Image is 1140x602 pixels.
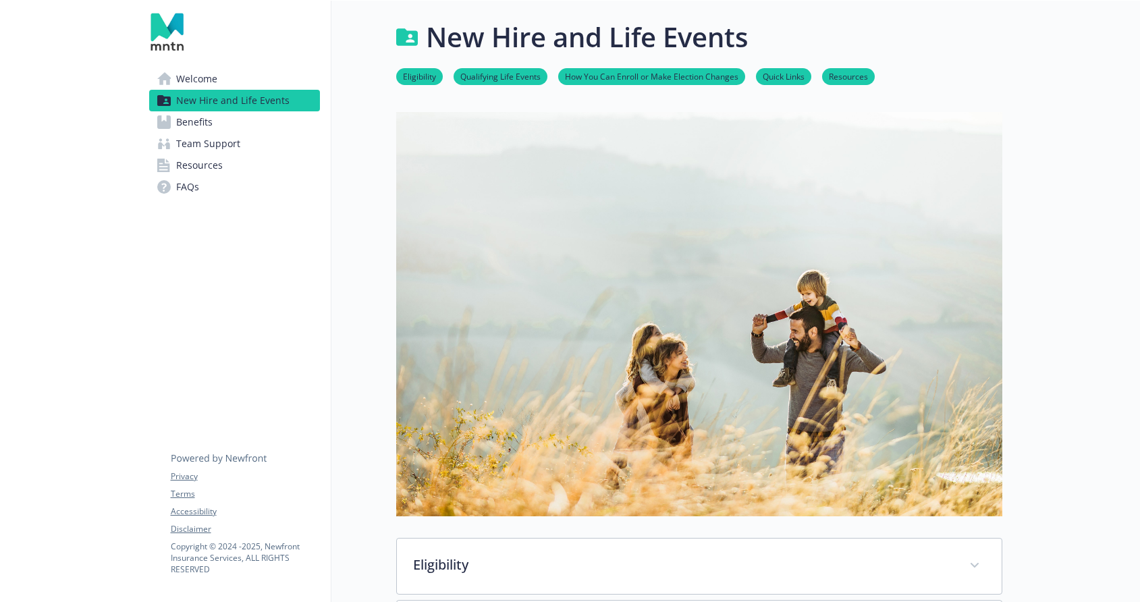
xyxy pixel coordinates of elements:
[149,133,320,155] a: Team Support
[397,539,1002,594] div: Eligibility
[171,523,319,535] a: Disclaimer
[558,70,745,82] a: How You Can Enroll or Make Election Changes
[149,90,320,111] a: New Hire and Life Events
[149,176,320,198] a: FAQs
[171,541,319,575] p: Copyright © 2024 - 2025 , Newfront Insurance Services, ALL RIGHTS RESERVED
[396,112,1002,516] img: new hire page banner
[822,70,875,82] a: Resources
[171,488,319,500] a: Terms
[171,505,319,518] a: Accessibility
[176,111,213,133] span: Benefits
[756,70,811,82] a: Quick Links
[149,111,320,133] a: Benefits
[454,70,547,82] a: Qualifying Life Events
[413,555,953,575] p: Eligibility
[149,68,320,90] a: Welcome
[149,155,320,176] a: Resources
[176,68,217,90] span: Welcome
[171,470,319,483] a: Privacy
[176,155,223,176] span: Resources
[176,133,240,155] span: Team Support
[176,176,199,198] span: FAQs
[426,17,748,57] h1: New Hire and Life Events
[396,70,443,82] a: Eligibility
[176,90,290,111] span: New Hire and Life Events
